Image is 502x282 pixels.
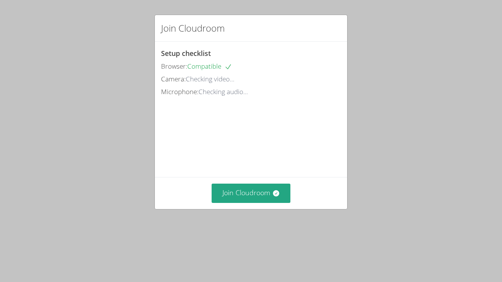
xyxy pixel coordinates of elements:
span: Microphone: [161,87,198,96]
span: Checking video... [186,74,234,83]
span: Camera: [161,74,186,83]
span: Setup checklist [161,49,211,58]
span: Compatible [187,62,232,71]
button: Join Cloudroom [212,184,291,203]
span: Browser: [161,62,187,71]
span: Checking audio... [198,87,248,96]
h2: Join Cloudroom [161,21,225,35]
